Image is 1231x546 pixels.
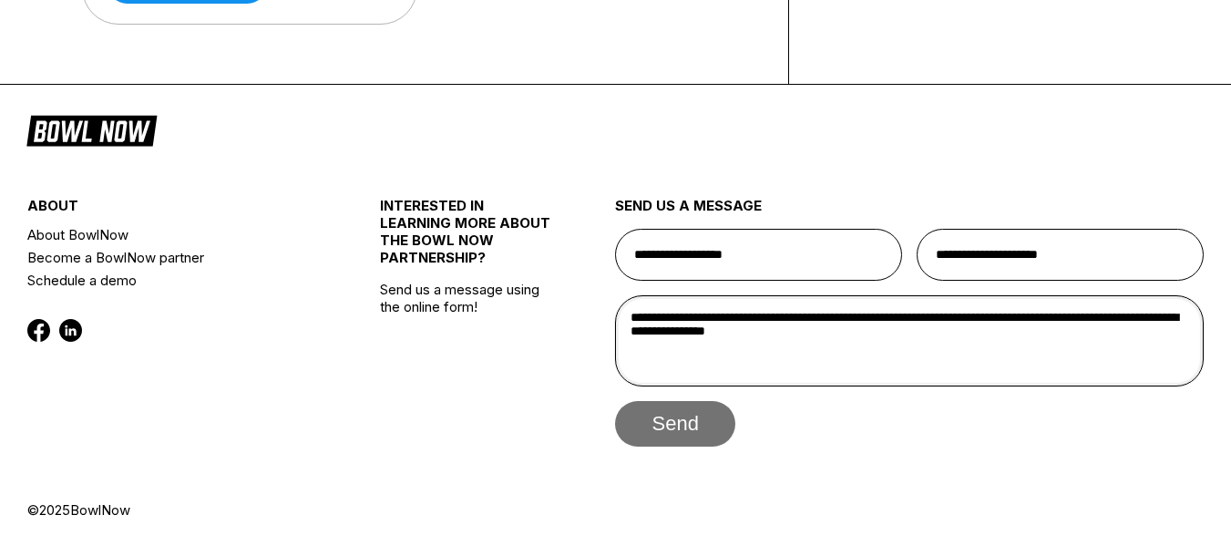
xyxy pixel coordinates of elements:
a: Become a BowlNow partner [27,246,322,269]
div: Send us a message using the online form! [380,157,557,501]
div: INTERESTED IN LEARNING MORE ABOUT THE BOWL NOW PARTNERSHIP? [380,197,557,281]
div: send us a message [615,197,1204,229]
a: Schedule a demo [27,269,322,292]
a: About BowlNow [27,223,322,246]
div: © 2025 BowlNow [27,501,1204,519]
button: send [615,401,734,447]
div: about [27,197,322,223]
